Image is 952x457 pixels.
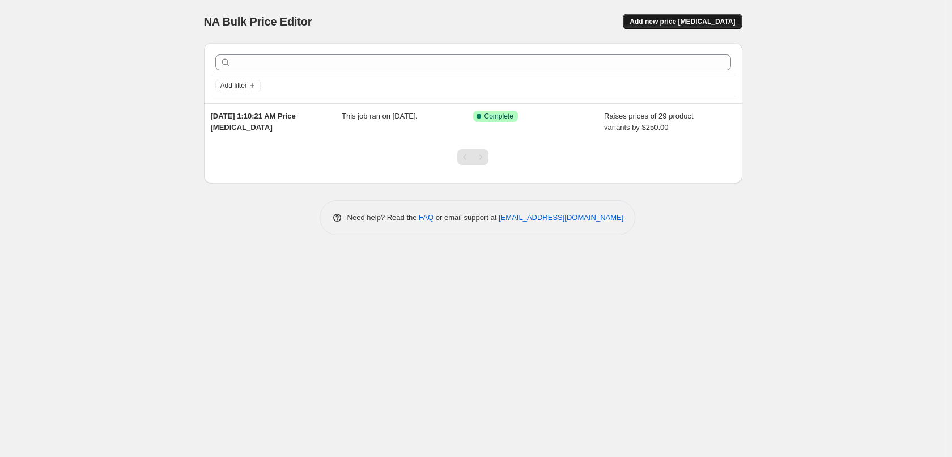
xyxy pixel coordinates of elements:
[433,213,499,222] span: or email support at
[342,112,418,120] span: This job ran on [DATE].
[604,112,694,132] span: Raises prices of 29 product variants by $250.00
[347,213,419,222] span: Need help? Read the
[623,14,742,29] button: Add new price [MEDICAL_DATA]
[220,81,247,90] span: Add filter
[484,112,513,121] span: Complete
[204,15,312,28] span: NA Bulk Price Editor
[499,213,623,222] a: [EMAIL_ADDRESS][DOMAIN_NAME]
[630,17,735,26] span: Add new price [MEDICAL_DATA]
[211,112,296,132] span: [DATE] 1:10:21 AM Price [MEDICAL_DATA]
[419,213,433,222] a: FAQ
[215,79,261,92] button: Add filter
[457,149,488,165] nav: Pagination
